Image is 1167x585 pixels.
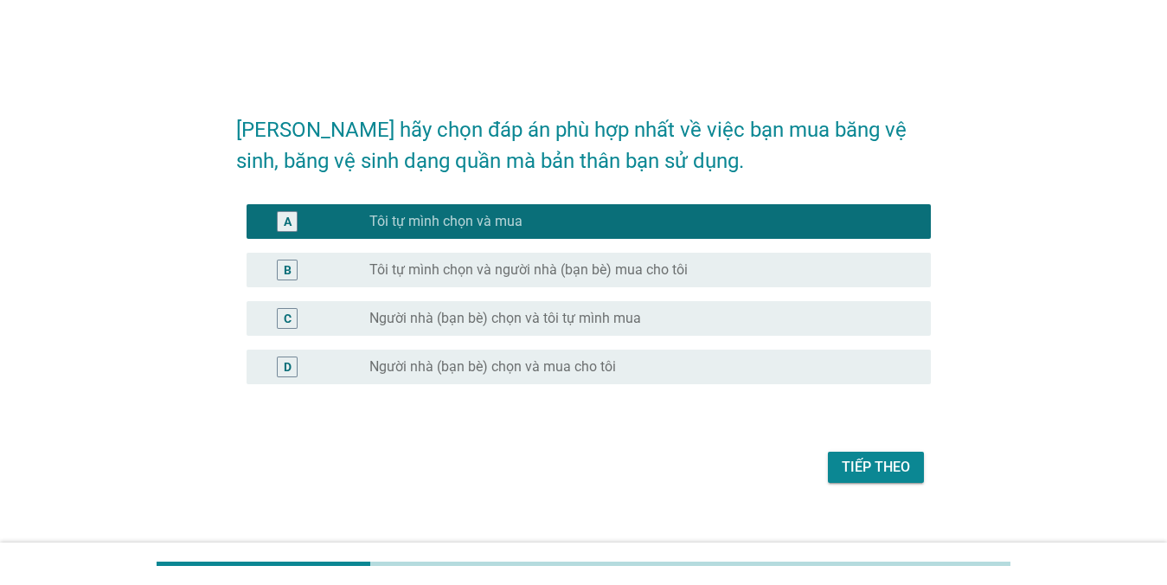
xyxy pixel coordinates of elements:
[236,97,931,177] h2: [PERSON_NAME] hãy chọn đáp án phù hợp nhất về việc bạn mua băng vệ sinh, băng vệ sinh dạng quần m...
[284,213,292,231] div: A
[369,213,523,230] label: Tôi tự mình chọn và mua
[828,452,924,483] button: Tiếp theo
[284,358,292,376] div: D
[284,261,292,280] div: B
[369,358,616,376] label: Người nhà (bạn bè) chọn và mua cho tôi
[284,310,292,328] div: C
[369,310,641,327] label: Người nhà (bạn bè) chọn và tôi tự mình mua
[369,261,688,279] label: Tôi tự mình chọn và người nhà (bạn bè) mua cho tôi
[842,457,910,478] div: Tiếp theo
